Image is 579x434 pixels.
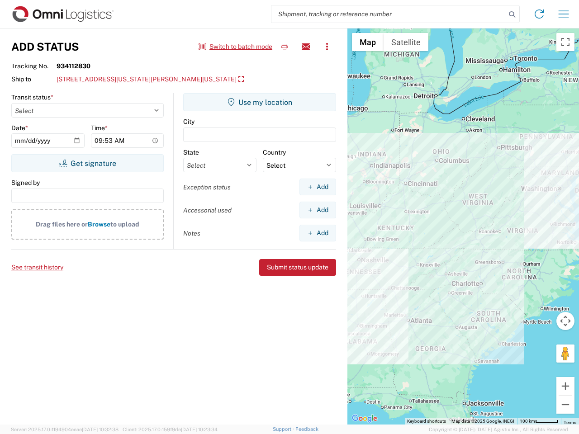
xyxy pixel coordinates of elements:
label: Notes [183,229,200,237]
button: Show satellite imagery [384,33,428,51]
button: Submit status update [259,259,336,276]
span: 100 km [520,419,535,424]
label: Signed by [11,179,40,187]
button: Zoom in [556,377,574,395]
label: Transit status [11,93,53,101]
button: Map camera controls [556,312,574,330]
button: Show street map [352,33,384,51]
span: Ship to [11,75,57,83]
button: Get signature [11,154,164,172]
input: Shipment, tracking or reference number [271,5,506,23]
span: [DATE] 10:32:38 [82,427,119,432]
h3: Add Status [11,40,79,53]
span: Browse [88,221,110,228]
button: Toggle fullscreen view [556,33,574,51]
span: Drag files here or [36,221,88,228]
span: [DATE] 10:23:34 [181,427,218,432]
button: Add [299,202,336,218]
span: to upload [110,221,139,228]
img: Google [350,413,380,425]
a: Feedback [295,426,318,432]
a: Terms [564,420,576,425]
button: See transit history [11,260,63,275]
label: Date [11,124,28,132]
label: City [183,118,195,126]
button: Add [299,225,336,241]
button: Drag Pegman onto the map to open Street View [556,344,574,363]
a: Open this area in Google Maps (opens a new window) [350,413,380,425]
label: State [183,148,199,156]
span: Tracking No. [11,62,57,70]
label: Time [91,124,108,132]
button: Switch to batch mode [199,39,272,54]
button: Zoom out [556,396,574,414]
span: Client: 2025.17.0-159f9de [123,427,218,432]
label: Exception status [183,183,231,191]
label: Accessorial used [183,206,232,214]
label: Country [263,148,286,156]
button: Add [299,179,336,195]
span: Map data ©2025 Google, INEGI [451,419,514,424]
button: Keyboard shortcuts [407,418,446,425]
button: Use my location [183,93,336,111]
span: Copyright © [DATE]-[DATE] Agistix Inc., All Rights Reserved [429,425,568,434]
a: [STREET_ADDRESS][US_STATE][PERSON_NAME][US_STATE] [57,72,244,87]
button: Map Scale: 100 km per 47 pixels [517,418,561,425]
strong: 934112830 [57,62,90,70]
span: Server: 2025.17.0-1194904eeae [11,427,119,432]
a: Support [273,426,295,432]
